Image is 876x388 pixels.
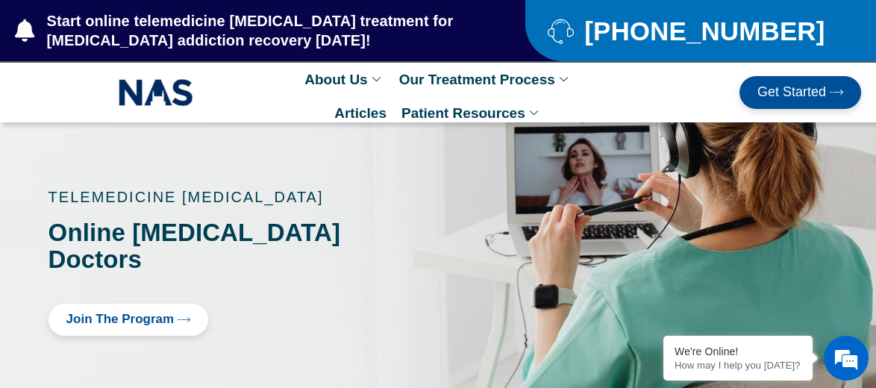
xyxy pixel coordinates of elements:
[581,22,825,40] span: [PHONE_NUMBER]
[43,11,466,50] span: Start online telemedicine [MEDICAL_DATA] treatment for [MEDICAL_DATA] addiction recovery [DATE]!
[49,190,411,204] p: TELEMEDICINE [MEDICAL_DATA]
[66,313,175,327] span: Join The Program
[49,219,411,274] h1: Online [MEDICAL_DATA] Doctors
[739,76,861,109] a: Get Started
[297,63,391,96] a: About Us
[327,96,394,130] a: Articles
[675,360,801,371] p: How may I help you today?
[394,96,549,130] a: Patient Resources
[15,11,466,50] a: Start online telemedicine [MEDICAL_DATA] treatment for [MEDICAL_DATA] addiction recovery [DATE]!
[757,85,826,100] span: Get Started
[49,304,209,336] a: Join The Program
[119,75,193,110] img: NAS_email_signature-removebg-preview.png
[675,345,801,357] div: We're Online!
[548,18,839,44] a: [PHONE_NUMBER]
[392,63,579,96] a: Our Treatment Process
[49,304,411,336] div: Click here to Join Suboxone Treatment Program with our Top Rated Online Suboxone Doctors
